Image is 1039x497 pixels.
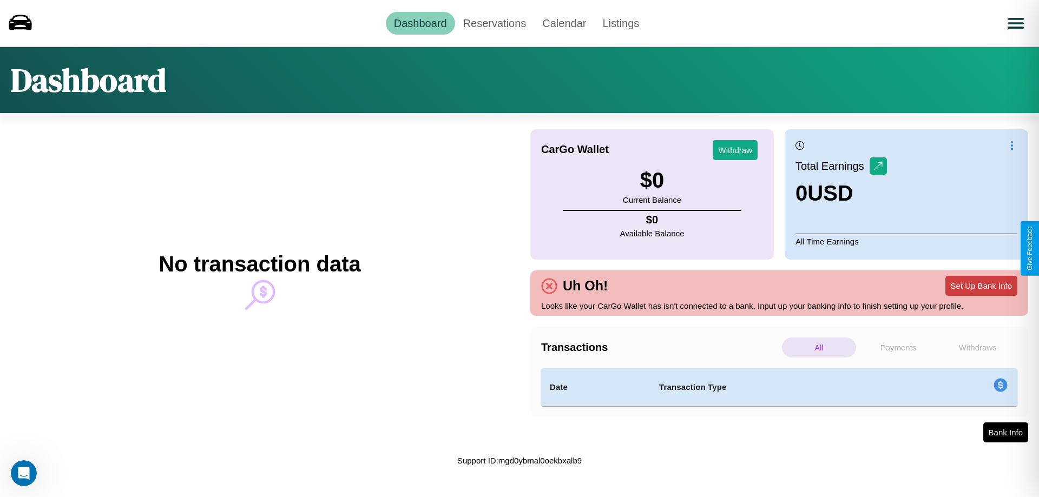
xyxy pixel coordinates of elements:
[620,226,685,241] p: Available Balance
[983,422,1028,442] button: Bank Info
[945,276,1017,296] button: Set Up Bank Info
[386,12,455,35] a: Dashboard
[455,12,535,35] a: Reservations
[594,12,647,35] a: Listings
[623,193,681,207] p: Current Balance
[557,278,613,294] h4: Uh Oh!
[795,234,1017,249] p: All Time Earnings
[457,453,582,468] p: Support ID: mgd0ybmal0oekbxalb9
[795,156,870,176] p: Total Earnings
[534,12,594,35] a: Calendar
[1026,227,1034,270] div: Give Feedback
[11,58,166,102] h1: Dashboard
[862,337,936,357] p: Payments
[795,181,887,206] h3: 0 USD
[623,168,681,193] h3: $ 0
[11,460,37,486] iframe: Intercom live chat
[941,337,1015,357] p: Withdraws
[541,299,1017,313] p: Looks like your CarGo Wallet has isn't connected to a bank. Input up your banking info to finish ...
[541,143,609,156] h4: CarGo Wallet
[1001,8,1031,38] button: Open menu
[550,381,642,394] h4: Date
[713,140,758,160] button: Withdraw
[620,214,685,226] h4: $ 0
[159,252,360,276] h2: No transaction data
[541,368,1017,406] table: simple table
[541,341,779,354] h4: Transactions
[782,337,856,357] p: All
[659,381,905,394] h4: Transaction Type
